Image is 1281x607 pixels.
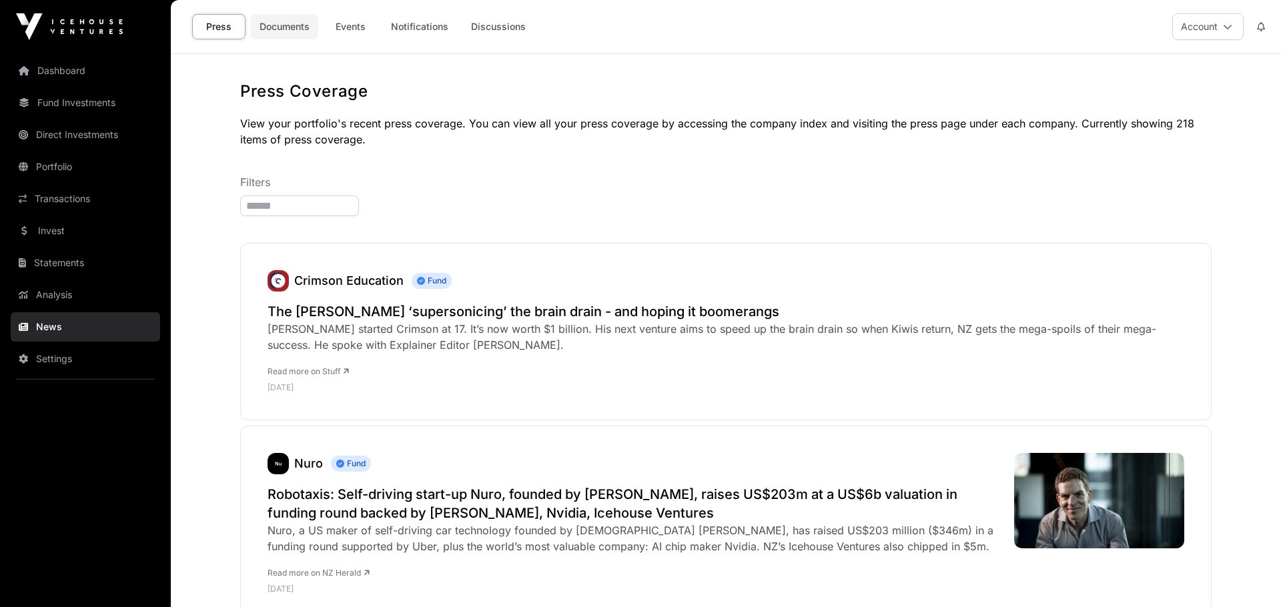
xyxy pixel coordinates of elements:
a: Statements [11,248,160,277]
a: Nuro [294,456,323,470]
a: Crimson Education [294,273,404,287]
a: Transactions [11,184,160,213]
p: [DATE] [268,584,1001,594]
img: Icehouse Ventures Logo [16,13,123,40]
a: Fund Investments [11,88,160,117]
div: [PERSON_NAME] started Crimson at 17. It’s now worth $1 billion. His next venture aims to speed up... [268,321,1184,353]
img: unnamed.jpg [268,270,289,291]
a: Discussions [462,14,534,39]
a: Crimson Education [268,270,289,291]
a: Read more on NZ Herald [268,568,370,578]
a: Analysis [11,280,160,310]
a: Direct Investments [11,120,160,149]
a: Dashboard [11,56,160,85]
span: Fund [412,273,452,289]
a: Invest [11,216,160,245]
a: Notifications [382,14,457,39]
img: nuro436.png [268,453,289,474]
div: Nuro, a US maker of self-driving car technology founded by [DEMOGRAPHIC_DATA] [PERSON_NAME], has ... [268,522,1001,554]
a: Read more on Stuff [268,366,349,376]
a: Portfolio [11,152,160,181]
a: Press [192,14,246,39]
a: The [PERSON_NAME] ‘supersonicing’ the brain drain - and hoping it boomerangs [268,302,1184,321]
p: Filters [240,174,1212,190]
iframe: Chat Widget [1214,543,1281,607]
h1: Press Coverage [240,81,1212,102]
button: Account [1172,13,1244,40]
a: Documents [251,14,318,39]
a: Robotaxis: Self-driving start-up Nuro, founded by [PERSON_NAME], raises US$203m at a US$6b valuat... [268,485,1001,522]
span: Fund [331,456,371,472]
p: [DATE] [268,382,1184,393]
a: Settings [11,344,160,374]
p: View your portfolio's recent press coverage. You can view all your press coverage by accessing th... [240,115,1212,147]
img: Q3W3L2BRGFD4ZF7SHKHPSIPJN4.jpg [1014,453,1184,548]
a: Events [324,14,377,39]
a: News [11,312,160,342]
a: Nuro [268,453,289,474]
